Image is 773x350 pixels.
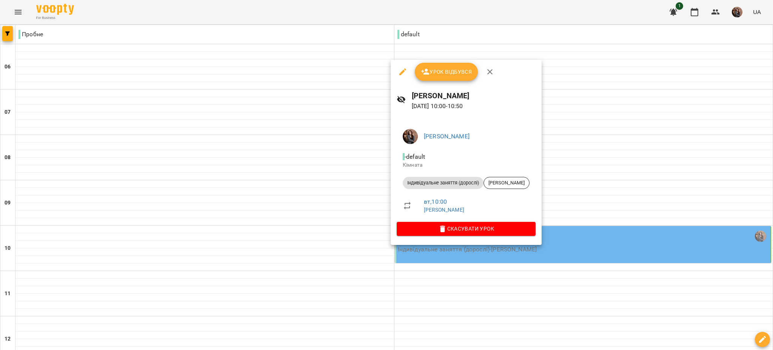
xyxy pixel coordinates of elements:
[412,90,536,102] h6: [PERSON_NAME]
[424,207,464,213] a: [PERSON_NAME]
[484,177,530,189] div: [PERSON_NAME]
[424,198,447,205] a: вт , 10:00
[403,224,530,233] span: Скасувати Урок
[403,153,427,160] span: - default
[412,102,536,111] p: [DATE] 10:00 - 10:50
[424,133,470,140] a: [PERSON_NAME]
[421,67,472,76] span: Урок відбувся
[415,63,478,81] button: Урок відбувся
[403,180,484,186] span: Індивідуальне заняття (дорослі)
[484,180,529,186] span: [PERSON_NAME]
[397,222,536,235] button: Скасувати Урок
[403,129,418,144] img: 6c17d95c07e6703404428ddbc75e5e60.jpg
[403,161,530,169] p: Кімната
